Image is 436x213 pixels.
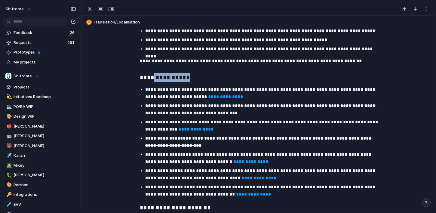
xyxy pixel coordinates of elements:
[14,162,76,168] span: Mikey
[6,133,11,140] div: 🤖
[5,6,24,12] span: shiftcare
[14,104,76,110] span: PO/BA WIP
[3,141,78,150] a: 🐻[PERSON_NAME]
[3,92,78,101] a: 💫Initiatives Roadmap
[5,202,11,208] button: 🧪
[14,113,76,119] span: Design WIP
[3,171,78,180] a: 🐛[PERSON_NAME]
[5,143,11,149] button: 🐻
[5,94,11,100] button: 💫
[3,181,78,190] a: 🎨Peishan
[3,131,78,140] a: 🤖[PERSON_NAME]
[3,190,78,199] a: 🔑Integrations
[3,83,78,92] a: Projects
[14,153,76,159] span: Karan
[5,133,11,139] button: 🤖
[3,151,78,160] a: ✈️Karan
[3,58,78,67] a: My projects
[14,73,32,79] span: Shiftcare
[3,122,78,131] a: 🍎[PERSON_NAME]
[14,192,76,198] span: Integrations
[3,38,78,47] a: Requests291
[5,104,11,110] button: 💻
[67,40,76,46] span: 291
[6,113,11,120] div: 🎨
[3,48,78,57] a: Prototypes
[70,30,76,36] span: 26
[14,172,76,178] span: [PERSON_NAME]
[6,94,11,100] div: 💫
[84,17,431,27] button: Translation/Localisation
[6,142,11,149] div: 🐻
[14,182,76,188] span: Peishan
[5,162,11,168] button: 👨‍💻
[14,202,76,208] span: EVV
[6,172,11,179] div: 🐛
[14,59,76,65] span: My projects
[3,102,78,111] a: 💻PO/BA WIP
[6,123,11,130] div: 🍎
[6,201,11,208] div: 🧪
[6,162,11,169] div: 👨‍💻
[14,40,66,46] span: Requests
[94,19,431,25] span: Translation/Localisation
[14,30,68,36] span: Feedback
[14,84,76,90] span: Projects
[14,133,76,139] span: [PERSON_NAME]
[5,123,11,129] button: 🍎
[5,153,11,159] button: ✈️
[3,200,78,209] a: 🧪EVV
[3,4,34,14] button: shiftcare
[14,123,76,129] span: [PERSON_NAME]
[5,172,11,178] button: 🐛
[6,181,11,188] div: 🎨
[3,28,78,37] a: Feedback26
[5,113,11,119] button: 🎨
[14,94,76,100] span: Initiatives Roadmap
[3,112,78,121] a: 🎨Design WIP
[6,103,11,110] div: 💻
[3,161,78,170] a: 👨‍💻Mikey
[14,143,76,149] span: [PERSON_NAME]
[14,49,76,55] span: Prototypes
[6,152,11,159] div: ✈️
[3,72,78,81] button: Shiftcare
[5,182,11,188] button: 🎨
[5,192,11,198] button: 🔑
[6,191,11,198] div: 🔑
